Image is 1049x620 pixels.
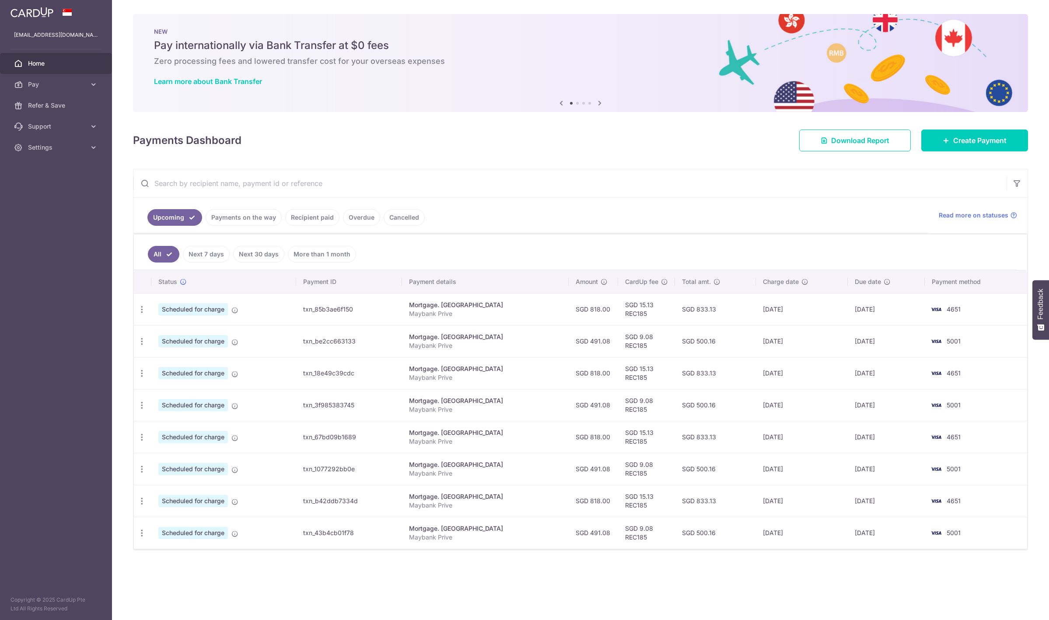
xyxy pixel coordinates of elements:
span: Charge date [763,277,799,286]
td: txn_18e49c39cdc [296,357,402,389]
td: SGD 491.08 [569,517,618,549]
td: SGD 491.08 [569,453,618,485]
th: Payment details [402,270,569,293]
span: Amount [576,277,598,286]
div: Mortgage. [GEOGRAPHIC_DATA] [409,428,562,437]
span: Settings [28,143,86,152]
span: Scheduled for charge [158,335,228,347]
img: Bank transfer banner [133,14,1028,112]
th: Payment method [925,270,1027,293]
td: SGD 833.13 [675,485,756,517]
span: Scheduled for charge [158,431,228,443]
img: Bank Card [927,432,945,442]
td: SGD 15.13 REC185 [618,293,675,325]
span: Scheduled for charge [158,367,228,379]
td: SGD 491.08 [569,389,618,421]
a: Next 7 days [183,246,230,263]
span: Scheduled for charge [158,303,228,315]
img: Bank Card [927,336,945,347]
td: [DATE] [848,517,925,549]
img: Bank Card [927,304,945,315]
td: SGD 9.08 REC185 [618,453,675,485]
td: SGD 818.00 [569,357,618,389]
span: Pay [28,80,86,89]
td: [DATE] [848,357,925,389]
p: NEW [154,28,1007,35]
a: Upcoming [147,209,202,226]
p: Maybank Prive [409,309,562,318]
td: [DATE] [756,325,848,357]
a: Next 30 days [233,246,284,263]
span: Download Report [831,135,889,146]
td: [DATE] [848,421,925,453]
a: Cancelled [384,209,425,226]
span: Create Payment [953,135,1007,146]
td: txn_3f985383745 [296,389,402,421]
th: Payment ID [296,270,402,293]
a: Learn more about Bank Transfer [154,77,262,86]
input: Search by recipient name, payment id or reference [133,169,1007,197]
div: Mortgage. [GEOGRAPHIC_DATA] [409,396,562,405]
a: Download Report [799,130,911,151]
p: [EMAIL_ADDRESS][DOMAIN_NAME] [14,31,98,39]
td: txn_43b4cb01f78 [296,517,402,549]
span: Scheduled for charge [158,527,228,539]
td: [DATE] [848,485,925,517]
td: txn_1077292bb0e [296,453,402,485]
td: [DATE] [756,453,848,485]
a: Create Payment [921,130,1028,151]
span: Total amt. [682,277,711,286]
td: txn_85b3ae6f150 [296,293,402,325]
p: Maybank Prive [409,373,562,382]
td: SGD 500.16 [675,453,756,485]
img: CardUp [10,7,53,18]
span: 4651 [947,369,961,377]
p: Maybank Prive [409,469,562,478]
td: SGD 9.08 REC185 [618,389,675,421]
td: SGD 9.08 REC185 [618,517,675,549]
div: Mortgage. [GEOGRAPHIC_DATA] [409,524,562,533]
td: SGD 818.00 [569,485,618,517]
td: SGD 500.16 [675,325,756,357]
span: Scheduled for charge [158,495,228,507]
p: Maybank Prive [409,437,562,446]
span: 4651 [947,433,961,441]
a: All [148,246,179,263]
td: [DATE] [756,517,848,549]
td: [DATE] [756,485,848,517]
td: SGD 491.08 [569,325,618,357]
td: [DATE] [848,389,925,421]
td: SGD 500.16 [675,389,756,421]
div: Mortgage. [GEOGRAPHIC_DATA] [409,364,562,373]
img: Bank Card [927,400,945,410]
p: Maybank Prive [409,405,562,414]
div: Mortgage. [GEOGRAPHIC_DATA] [409,492,562,501]
a: Payments on the way [206,209,282,226]
td: SGD 818.00 [569,293,618,325]
div: Mortgage. [GEOGRAPHIC_DATA] [409,301,562,309]
td: txn_67bd09b1689 [296,421,402,453]
a: Read more on statuses [939,211,1017,220]
span: Home [28,59,86,68]
td: [DATE] [756,293,848,325]
td: SGD 833.13 [675,293,756,325]
span: 5001 [947,337,961,345]
td: SGD 15.13 REC185 [618,485,675,517]
img: Bank Card [927,496,945,506]
div: Mortgage. [GEOGRAPHIC_DATA] [409,460,562,469]
img: Bank Card [927,528,945,538]
td: SGD 15.13 REC185 [618,421,675,453]
td: SGD 500.16 [675,517,756,549]
p: Maybank Prive [409,501,562,510]
img: Bank Card [927,464,945,474]
h5: Pay internationally via Bank Transfer at $0 fees [154,39,1007,53]
span: Refer & Save [28,101,86,110]
td: [DATE] [756,357,848,389]
span: Read more on statuses [939,211,1008,220]
td: SGD 9.08 REC185 [618,325,675,357]
td: [DATE] [848,293,925,325]
span: Scheduled for charge [158,463,228,475]
p: Maybank Prive [409,341,562,350]
td: [DATE] [848,453,925,485]
a: More than 1 month [288,246,356,263]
